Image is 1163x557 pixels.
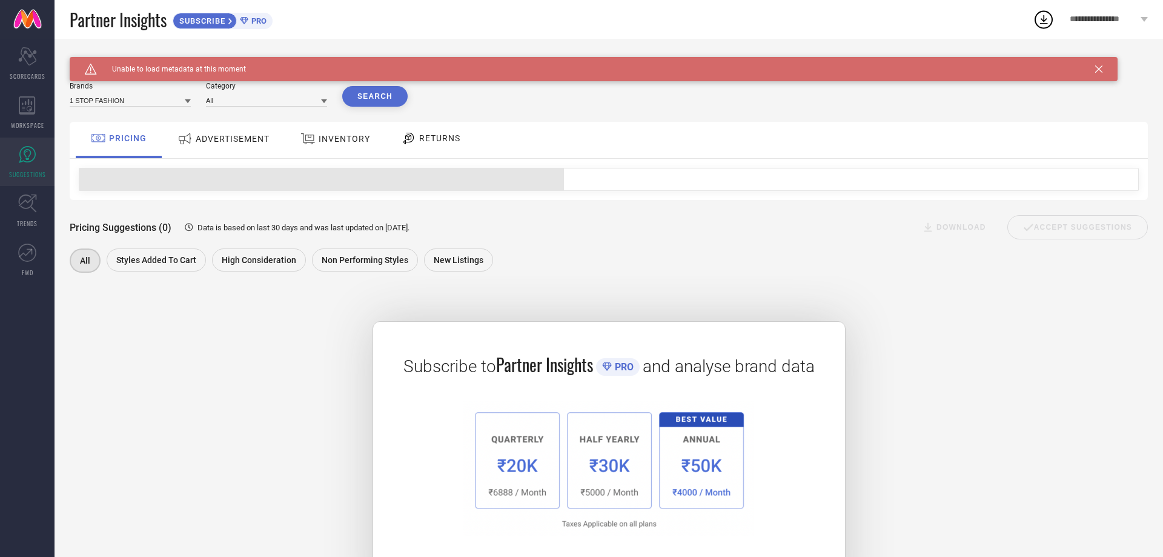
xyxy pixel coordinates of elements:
[80,256,90,265] span: All
[173,16,228,25] span: SUBSCRIBE
[342,86,408,107] button: Search
[419,133,460,143] span: RETURNS
[9,170,46,179] span: SUGGESTIONS
[403,356,496,376] span: Subscribe to
[10,72,45,81] span: SCORECARDS
[173,10,273,29] a: SUBSCRIBEPRO
[206,82,327,90] div: Category
[70,7,167,32] span: Partner Insights
[11,121,44,130] span: WORKSPACE
[22,268,33,277] span: FWD
[612,361,634,373] span: PRO
[222,255,296,265] span: High Consideration
[322,255,408,265] span: Non Performing Styles
[116,255,196,265] span: Styles Added To Cart
[463,401,754,536] img: 1a6fb96cb29458d7132d4e38d36bc9c7.png
[434,255,483,265] span: New Listings
[70,82,191,90] div: Brands
[319,134,370,144] span: INVENTORY
[97,65,246,73] span: Unable to load metadata at this moment
[1007,215,1148,239] div: Accept Suggestions
[196,134,270,144] span: ADVERTISEMENT
[109,133,147,143] span: PRICING
[1033,8,1055,30] div: Open download list
[643,356,815,376] span: and analyse brand data
[70,222,171,233] span: Pricing Suggestions (0)
[197,223,409,232] span: Data is based on last 30 days and was last updated on [DATE] .
[496,352,593,377] span: Partner Insights
[248,16,267,25] span: PRO
[17,219,38,228] span: TRENDS
[70,57,133,67] h1: SUGGESTIONS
